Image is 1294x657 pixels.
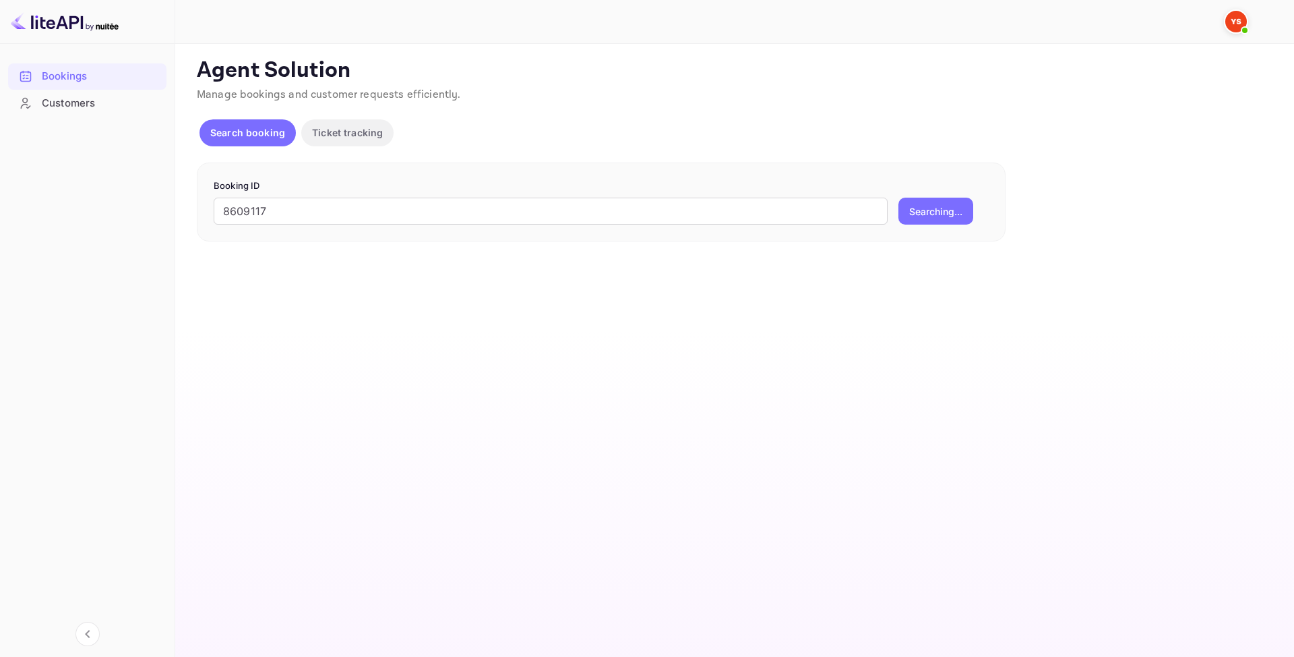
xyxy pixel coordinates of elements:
[8,90,166,117] div: Customers
[75,622,100,646] button: Collapse navigation
[197,88,461,102] span: Manage bookings and customer requests efficiently.
[8,63,166,88] a: Bookings
[42,96,160,111] div: Customers
[8,63,166,90] div: Bookings
[1225,11,1247,32] img: Yandex Support
[312,125,383,140] p: Ticket tracking
[197,57,1270,84] p: Agent Solution
[42,69,160,84] div: Bookings
[214,179,989,193] p: Booking ID
[11,11,119,32] img: LiteAPI logo
[214,198,888,225] input: Enter Booking ID (e.g., 63782194)
[898,198,973,225] button: Searching...
[210,125,285,140] p: Search booking
[8,90,166,115] a: Customers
